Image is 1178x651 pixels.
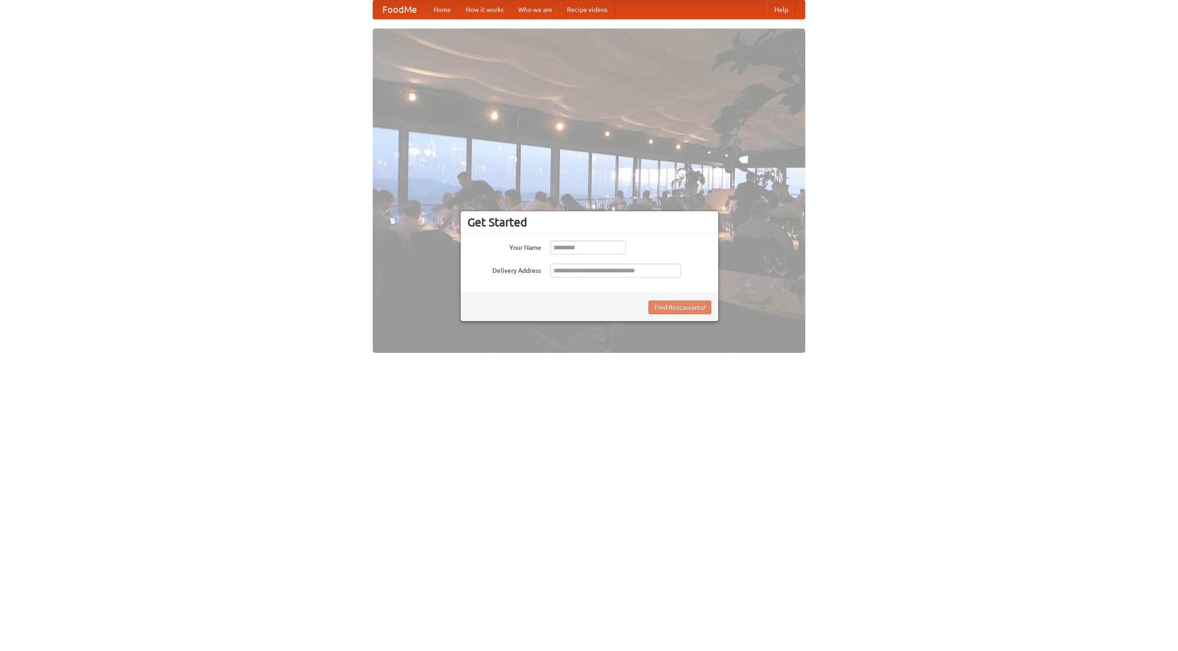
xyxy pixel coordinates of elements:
a: FoodMe [373,0,426,19]
a: Who we are [511,0,560,19]
a: Home [426,0,458,19]
a: Help [767,0,796,19]
a: How it works [458,0,511,19]
label: Your Name [468,241,541,252]
button: Find Restaurants! [648,300,711,314]
h3: Get Started [468,215,711,229]
label: Delivery Address [468,264,541,275]
a: Recipe videos [560,0,615,19]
